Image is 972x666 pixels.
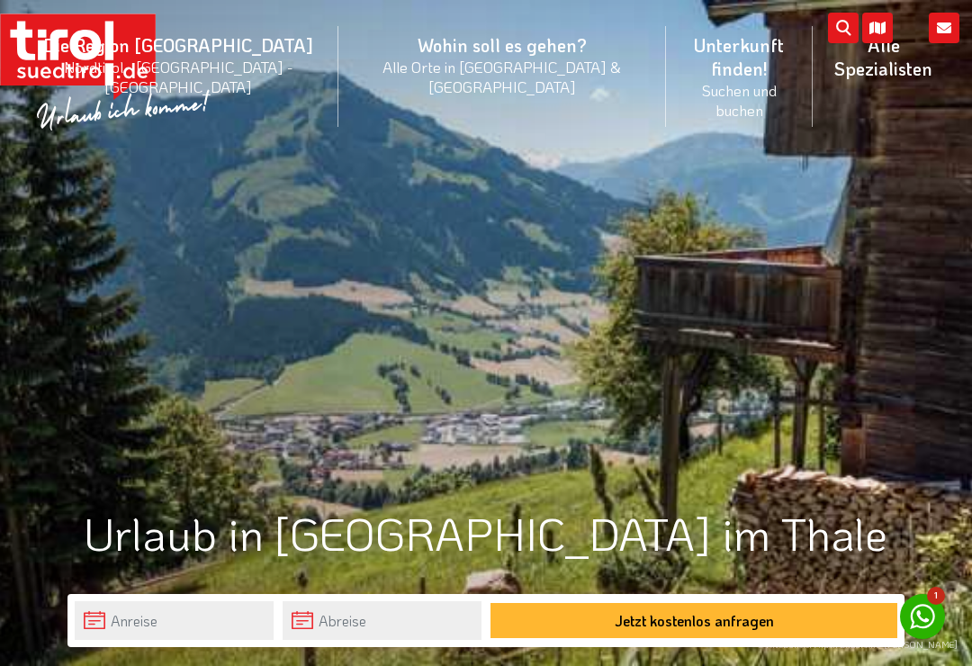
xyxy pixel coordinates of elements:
[688,80,791,120] small: Suchen und buchen
[18,13,338,116] a: Die Region [GEOGRAPHIC_DATA]Nordtirol - [GEOGRAPHIC_DATA] - [GEOGRAPHIC_DATA]
[338,13,666,116] a: Wohin soll es gehen?Alle Orte in [GEOGRAPHIC_DATA] & [GEOGRAPHIC_DATA]
[490,603,897,638] button: Jetzt kostenlos anfragen
[666,13,813,139] a: Unterkunft finden!Suchen und buchen
[862,13,893,43] i: Karte öffnen
[900,594,945,639] a: 1
[360,57,644,96] small: Alle Orte in [GEOGRAPHIC_DATA] & [GEOGRAPHIC_DATA]
[283,601,481,640] input: Abreise
[75,601,274,640] input: Anreise
[813,13,954,100] a: Alle Spezialisten
[929,13,959,43] i: Kontakt
[40,57,317,96] small: Nordtirol - [GEOGRAPHIC_DATA] - [GEOGRAPHIC_DATA]
[67,508,904,558] h1: Urlaub in [GEOGRAPHIC_DATA] im Thale
[927,587,945,605] span: 1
